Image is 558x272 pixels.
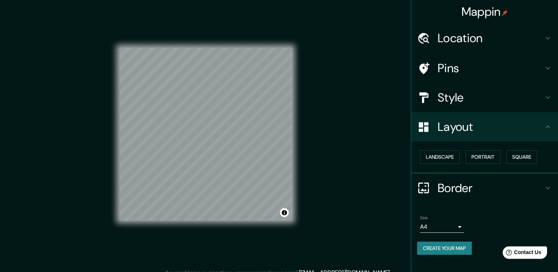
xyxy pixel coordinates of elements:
div: Border [411,173,558,203]
button: Create your map [417,242,472,255]
h4: Layout [438,120,543,134]
div: Location [411,23,558,53]
iframe: Help widget launcher [493,243,550,264]
div: Style [411,83,558,112]
h4: Location [438,31,543,45]
label: Size [420,214,428,221]
div: Layout [411,112,558,141]
button: Toggle attribution [280,208,289,217]
h4: Pins [438,61,543,76]
button: Landscape [420,150,460,164]
div: Pins [411,54,558,83]
h4: Mappin [462,4,508,19]
canvas: Map [119,48,292,221]
h4: Border [438,181,543,195]
img: pin-icon.png [502,10,508,16]
button: Portrait [466,150,500,164]
div: A4 [420,221,464,233]
button: Square [506,150,537,164]
h4: Style [438,90,543,105]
